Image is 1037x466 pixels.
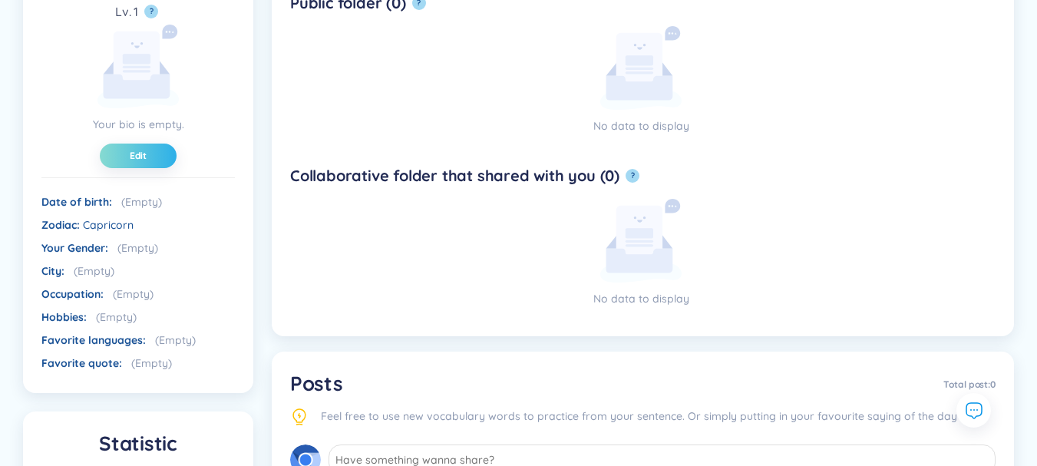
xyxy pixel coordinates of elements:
span: Date of birth [41,195,112,209]
span: Occupation [41,287,104,301]
span: Edit [130,150,147,162]
span: City [41,264,64,278]
span: Favorite quote [41,356,122,370]
div: 1 [115,3,279,20]
button: ? [144,5,158,18]
p: No data to display [430,290,852,307]
span: Hobbies [41,310,87,324]
span: Capricorn [83,218,134,232]
p: No data to display [430,117,852,134]
h5: Posts [290,370,343,398]
span: Feel free to use new vocabulary words to practice from your sentence. Or simply putting in your f... [321,408,986,426]
button: Edit [100,144,177,168]
div: Collaborative folder that shared with you (0) [290,165,619,187]
span: Favorite languages [41,333,146,347]
button: ? [626,169,639,183]
span: Your Gender [41,241,108,255]
h5: Statistic [41,430,235,458]
p: Your bio is empty. [41,116,235,133]
p: Total post : 0 [943,378,996,391]
span: Zodiac [41,218,80,232]
span: Lv. [115,3,131,20]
